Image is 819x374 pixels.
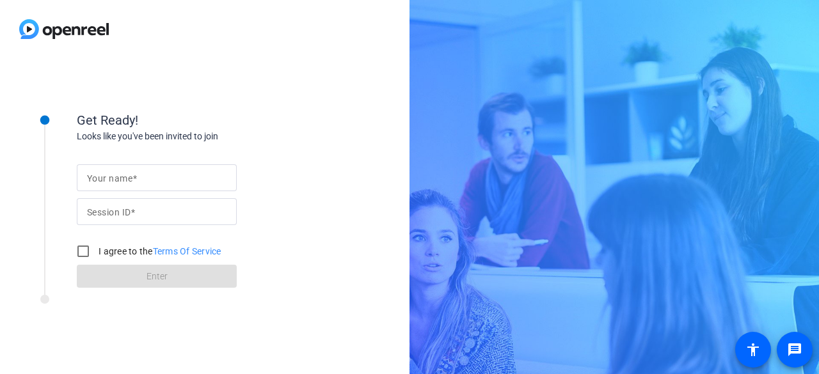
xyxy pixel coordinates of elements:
[745,342,761,357] mat-icon: accessibility
[787,342,802,357] mat-icon: message
[87,173,132,183] mat-label: Your name
[96,245,221,258] label: I agree to the
[77,130,333,143] div: Looks like you've been invited to join
[87,207,131,217] mat-label: Session ID
[153,246,221,256] a: Terms Of Service
[77,111,333,130] div: Get Ready!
